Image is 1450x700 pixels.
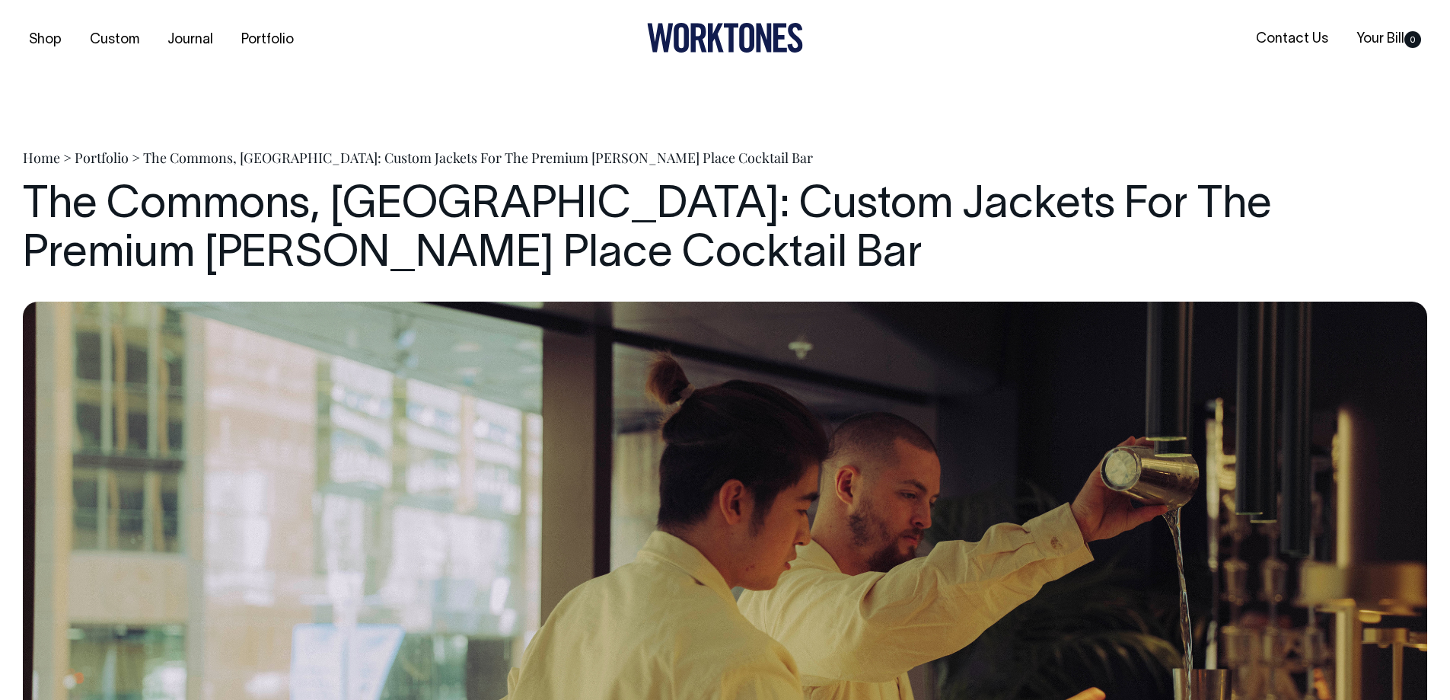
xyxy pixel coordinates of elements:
a: Contact Us [1250,27,1334,52]
a: Custom [84,27,145,53]
span: 0 [1404,31,1421,48]
span: The Commons, [GEOGRAPHIC_DATA]: Custom Jackets For The Premium [PERSON_NAME] Place Cocktail Bar [143,149,813,167]
a: Shop [23,27,68,53]
span: > [63,149,72,167]
a: Portfolio [75,149,129,167]
span: > [132,149,140,167]
a: Journal [161,27,219,53]
h1: The Commons, [GEOGRAPHIC_DATA]: Custom Jackets For The Premium [PERSON_NAME] Place Cocktail Bar [23,182,1427,280]
a: Portfolio [235,27,300,53]
a: Your Bill0 [1350,27,1427,52]
a: Home [23,149,60,167]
